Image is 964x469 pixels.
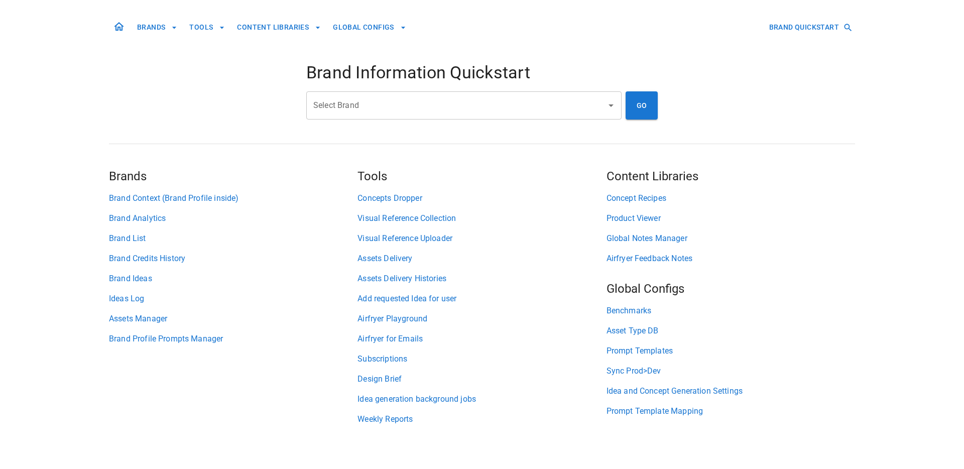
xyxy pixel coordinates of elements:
a: Airfryer Playground [357,313,606,325]
button: GO [626,91,658,120]
h5: Tools [357,168,606,184]
a: Asset Type DB [607,325,855,337]
a: Sync Prod>Dev [607,365,855,377]
a: Brand Credits History [109,253,357,265]
a: Assets Delivery [357,253,606,265]
a: Concepts Dropper [357,192,606,204]
a: Airfryer Feedback Notes [607,253,855,265]
a: Add requested Idea for user [357,293,606,305]
a: Brand Ideas [109,273,357,285]
a: Product Viewer [607,212,855,224]
h5: Brands [109,168,357,184]
h5: Global Configs [607,281,855,297]
button: GLOBAL CONFIGS [329,18,410,37]
a: Weekly Reports [357,413,606,425]
a: Prompt Template Mapping [607,405,855,417]
a: Concept Recipes [607,192,855,204]
a: Design Brief [357,373,606,385]
button: TOOLS [185,18,229,37]
a: Brand Context (Brand Profile inside) [109,192,357,204]
button: BRAND QUICKSTART [765,18,855,37]
button: Open [604,98,618,112]
a: Assets Manager [109,313,357,325]
a: Benchmarks [607,305,855,317]
a: Prompt Templates [607,345,855,357]
a: Subscriptions [357,353,606,365]
a: Airfryer for Emails [357,333,606,345]
button: CONTENT LIBRARIES [233,18,325,37]
a: Visual Reference Uploader [357,232,606,245]
a: Idea generation background jobs [357,393,606,405]
a: Assets Delivery Histories [357,273,606,285]
a: Idea and Concept Generation Settings [607,385,855,397]
a: Global Notes Manager [607,232,855,245]
a: Brand List [109,232,357,245]
h4: Brand Information Quickstart [306,62,658,83]
a: Brand Analytics [109,212,357,224]
a: Brand Profile Prompts Manager [109,333,357,345]
a: Visual Reference Collection [357,212,606,224]
h5: Content Libraries [607,168,855,184]
button: BRANDS [133,18,181,37]
a: Ideas Log [109,293,357,305]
